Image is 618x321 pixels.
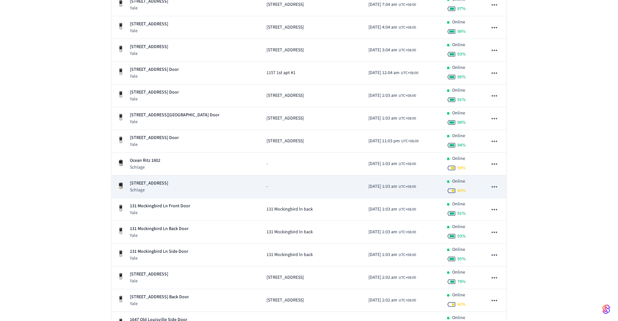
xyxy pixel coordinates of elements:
span: UTC+08:00 [399,161,416,167]
span: [STREET_ADDRESS] [266,92,304,99]
span: 42 % [457,301,466,308]
span: 131 Mockingbird ln back [266,206,313,213]
span: [STREET_ADDRESS] [266,274,304,281]
span: UTC+08:00 [399,207,416,212]
p: Online [452,292,465,299]
span: 87 % [457,6,466,12]
span: [STREET_ADDRESS] [266,24,304,31]
p: Online [452,42,465,48]
span: 93 % [457,51,466,58]
p: Yale [130,119,219,125]
img: Yale Assure Touchscreen Wifi Smart Lock, Satin Nickel, Front [117,273,125,280]
img: Schlage Sense Smart Deadbolt with Camelot Trim, Front [117,159,125,167]
img: Yale Assure Touchscreen Wifi Smart Lock, Satin Nickel, Front [117,68,125,76]
p: Yale [130,210,190,216]
p: [STREET_ADDRESS] [130,271,168,278]
span: [DATE] 1:03 am [368,160,397,167]
span: UTC+08:00 [399,93,416,99]
p: Yale [130,50,168,57]
div: Etc/GMT-8 [368,183,416,190]
span: UTC+08:00 [399,184,416,190]
img: Schlage Sense Smart Deadbolt with Camelot Trim, Front [117,182,125,189]
p: 131 Mockingbird Ln Side Door [130,248,188,255]
div: Etc/GMT-8 [368,251,416,258]
span: - [266,160,268,167]
span: 59 % [457,165,466,171]
span: [DATE] 7:04 am [368,1,397,8]
span: UTC+08:00 [399,229,416,235]
img: SeamLogoGradient.69752ec5.svg [602,304,610,315]
span: UTC+08:00 [399,116,416,122]
span: [DATE] 1:03 am [368,115,397,122]
span: 131 Mockingbird ln back [266,229,313,236]
span: UTC+08:00 [399,298,416,303]
span: [STREET_ADDRESS] [266,138,304,145]
span: [DATE] 1:03 am [368,206,397,213]
span: UTC+08:00 [401,70,418,76]
span: UTC+08:00 [399,25,416,31]
p: Yale [130,232,189,239]
img: Yale Assure Touchscreen Wifi Smart Lock, Satin Nickel, Front [117,113,125,121]
p: Online [452,64,465,71]
p: Online [452,224,465,230]
span: 78 % [457,278,466,285]
p: Online [452,19,465,26]
span: [DATE] 12:04 am [368,70,400,76]
p: Online [452,155,465,162]
p: Yale [130,278,168,284]
img: Yale Assure Touchscreen Wifi Smart Lock, Satin Nickel, Front [117,45,125,53]
span: UTC+08:00 [399,2,416,8]
div: Etc/GMT-8 [368,92,416,99]
span: 93 % [457,233,466,239]
p: [STREET_ADDRESS] Door [130,89,179,96]
div: Etc/GMT-8 [368,160,416,167]
div: Etc/GMT-8 [368,1,416,8]
span: [DATE] 2:02 am [368,297,397,304]
span: 1157 1st apt #1 [266,70,295,76]
p: [STREET_ADDRESS] Door [130,135,179,141]
div: Etc/GMT-8 [368,24,416,31]
span: 131 Mockingbird ln back [266,251,313,258]
span: 98 % [457,119,466,126]
div: Etc/GMT-8 [368,70,418,76]
p: Schlage [130,187,168,193]
span: 45 % [457,187,466,194]
div: Etc/GMT-8 [368,274,416,281]
span: [STREET_ADDRESS] [266,115,304,122]
p: [STREET_ADDRESS] [130,44,168,50]
div: Etc/GMT-8 [368,229,416,236]
span: UTC+08:00 [401,138,419,144]
span: [DATE] 2:03 am [368,92,397,99]
p: Yale [130,141,179,148]
div: Etc/GMT-8 [368,206,416,213]
img: Yale Assure Touchscreen Wifi Smart Lock, Satin Nickel, Front [117,91,125,98]
span: 91 % [457,210,466,217]
span: [DATE] 2:02 am [368,274,397,281]
img: Yale Assure Touchscreen Wifi Smart Lock, Satin Nickel, Front [117,295,125,303]
span: 94 % [457,142,466,148]
span: [STREET_ADDRESS] [266,297,304,304]
p: Yale [130,5,168,11]
span: UTC+08:00 [399,47,416,53]
span: 96 % [457,74,466,80]
p: Online [452,178,465,185]
img: Yale Assure Touchscreen Wifi Smart Lock, Satin Nickel, Front [117,227,125,235]
p: Yale [130,255,188,262]
img: Yale Assure Touchscreen Wifi Smart Lock, Satin Nickel, Front [117,22,125,30]
p: Online [452,246,465,253]
p: Online [452,269,465,276]
div: Etc/GMT-8 [368,297,416,304]
p: [STREET_ADDRESS] [130,180,168,187]
span: [DATE] 4:04 am [368,24,397,31]
span: 95 % [457,256,466,262]
span: - [266,183,268,190]
p: 131 Mockingbird Ln Front Door [130,203,190,210]
span: [STREET_ADDRESS] [266,1,304,8]
p: Yale [130,28,168,34]
span: [DATE] 1:03 am [368,183,397,190]
p: [STREET_ADDRESS][GEOGRAPHIC_DATA] Door [130,112,219,119]
span: [DATE] 1:03 am [368,229,397,236]
span: [DATE] 3:04 am [368,47,397,54]
div: Etc/GMT-8 [368,47,416,54]
p: [STREET_ADDRESS] Back Door [130,294,189,301]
